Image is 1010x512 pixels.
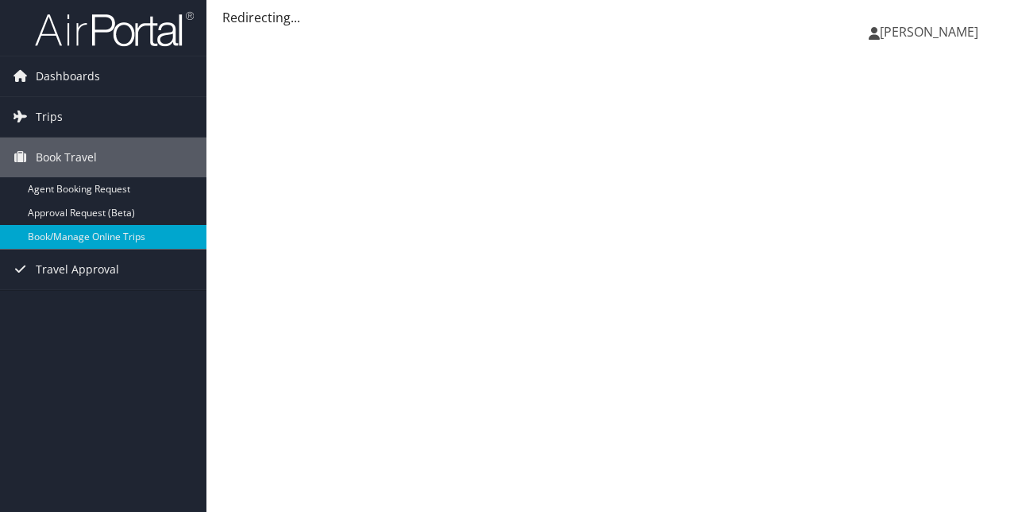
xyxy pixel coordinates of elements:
span: Travel Approval [36,250,119,289]
span: Trips [36,97,63,137]
img: airportal-logo.png [35,10,194,48]
span: [PERSON_NAME] [880,23,978,41]
span: Dashboards [36,56,100,96]
a: [PERSON_NAME] [869,8,994,56]
div: Redirecting... [222,8,994,27]
span: Book Travel [36,138,97,177]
